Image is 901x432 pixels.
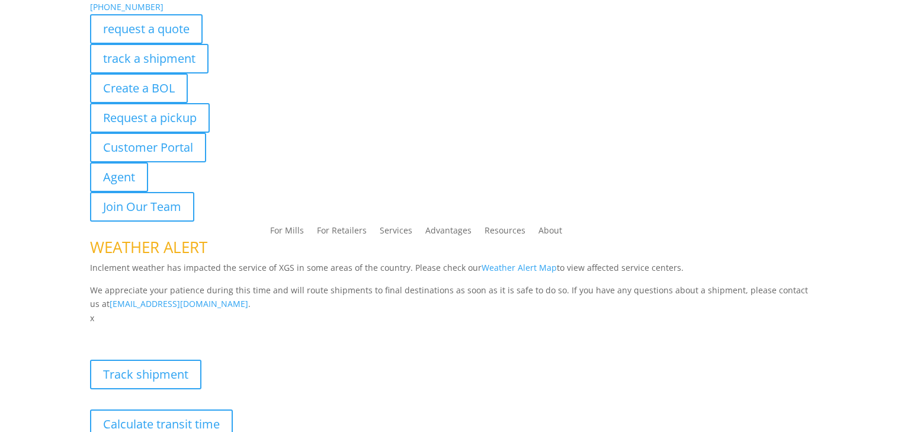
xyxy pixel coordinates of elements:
p: Inclement weather has impacted the service of XGS in some areas of the country. Please check our ... [90,261,811,283]
p: x [90,311,811,325]
p: We appreciate your patience during this time and will route shipments to final destinations as so... [90,283,811,312]
a: Track shipment [90,360,201,389]
a: request a quote [90,14,203,44]
a: track a shipment [90,44,209,73]
a: [PHONE_NUMBER] [90,1,163,12]
a: [EMAIL_ADDRESS][DOMAIN_NAME] [110,298,248,309]
a: For Retailers [317,226,367,239]
a: Agent [90,162,148,192]
span: WEATHER ALERT [90,236,207,258]
a: For Mills [270,226,304,239]
a: Customer Portal [90,133,206,162]
a: Join Our Team [90,192,194,222]
a: Advantages [425,226,472,239]
a: About [538,226,562,239]
a: Request a pickup [90,103,210,133]
a: Resources [485,226,525,239]
a: Services [380,226,412,239]
a: Create a BOL [90,73,188,103]
a: Weather Alert Map [482,262,557,273]
b: Visibility, transparency, and control for your entire supply chain. [90,327,354,338]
